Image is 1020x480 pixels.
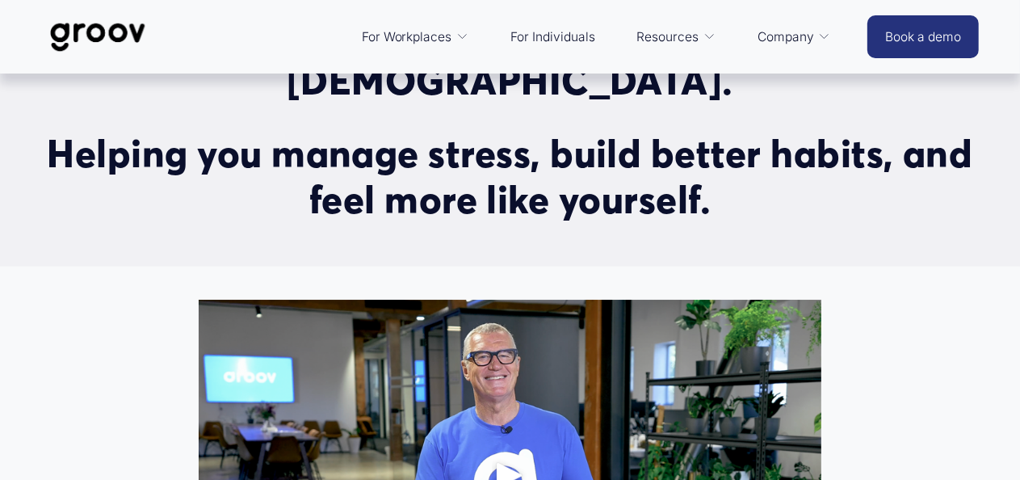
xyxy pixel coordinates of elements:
[41,11,155,64] img: Groov | Workplace Science Platform | Unlock Performance | Drive Results
[758,26,814,48] span: Company
[749,18,839,57] a: folder dropdown
[629,18,724,57] a: folder dropdown
[867,15,979,58] a: Book a demo
[41,131,980,222] h2: Helping you manage stress, build better habits, and feel more like yourself.
[362,26,452,48] span: For Workplaces
[502,18,603,57] a: For Individuals
[41,12,980,103] h2: The Groov app is free for all [DEMOGRAPHIC_DATA].
[354,18,477,57] a: folder dropdown
[637,26,699,48] span: Resources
